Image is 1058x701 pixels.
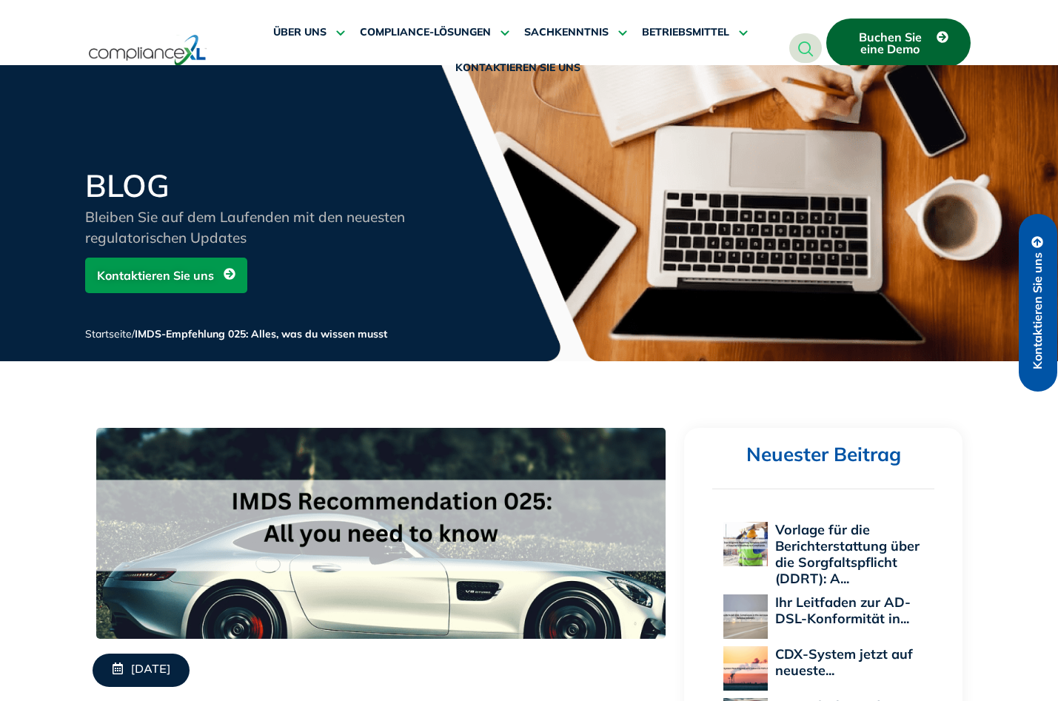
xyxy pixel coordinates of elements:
img: IMDS-Recommendation-025_-All-you-need-to-know [96,428,666,639]
span: KONTAKTIEREN SIE UNS [455,61,580,75]
a: navsearch-button [789,33,822,63]
a: ÜBER UNS [273,15,345,50]
span: Buchen Sie eine Demo [848,31,932,55]
a: Kontaktieren Sie uns [85,258,247,293]
span: [DATE] [131,663,170,678]
img: Ihr Leitfaden zur AD-DSL-Konformität in der Luft- und Raumfahrt- und Verteidigungsindustrie [723,594,768,639]
a: Ihr Leitfaden zur AD-DSL-Konformität in... [775,594,911,627]
a: SACHKENNTNIS [524,15,627,50]
a: Startseite [85,327,132,341]
a: CDX-System jetzt auf neueste... [775,645,913,679]
a: BETRIEBSMITTEL [642,15,748,50]
h2: BLOG [85,170,441,201]
span: COMPLIANCE-LÖSUNGEN [360,26,491,39]
span: Kontaktieren Sie uns [97,261,214,289]
a: [DATE] [93,654,190,687]
img: logo-one.svg [89,33,207,67]
a: KONTAKTIEREN SIE UNS [455,50,580,86]
img: Due Diligence Reporting Template (DDRT): Die Roadmap eines Lieferanten zur Compliance [723,522,768,566]
h2: Neuester Beitrag [712,443,934,467]
span: SACHKENNTNIS [524,26,609,39]
a: Kontaktieren Sie uns [1019,214,1057,392]
span: / [85,327,387,341]
span: IMDS-Empfehlung 025: Alles, was du wissen musst [135,327,387,341]
a: Vorlage für die Berichterstattung über die Sorgfaltspflicht (DDRT): A... [775,521,920,587]
a: Buchen Sie eine Demo [826,19,971,67]
span: Kontaktieren Sie uns [1031,252,1045,369]
img: CDX-System jetzt an die neuesten EU-POP-Vorschriften angepasst [723,646,768,691]
span: Bleiben Sie auf dem Laufenden mit den neuesten regulatorischen Updates [85,208,405,246]
span: ÜBER UNS [273,26,327,39]
span: BETRIEBSMITTEL [642,26,729,39]
a: COMPLIANCE-LÖSUNGEN [360,15,509,50]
